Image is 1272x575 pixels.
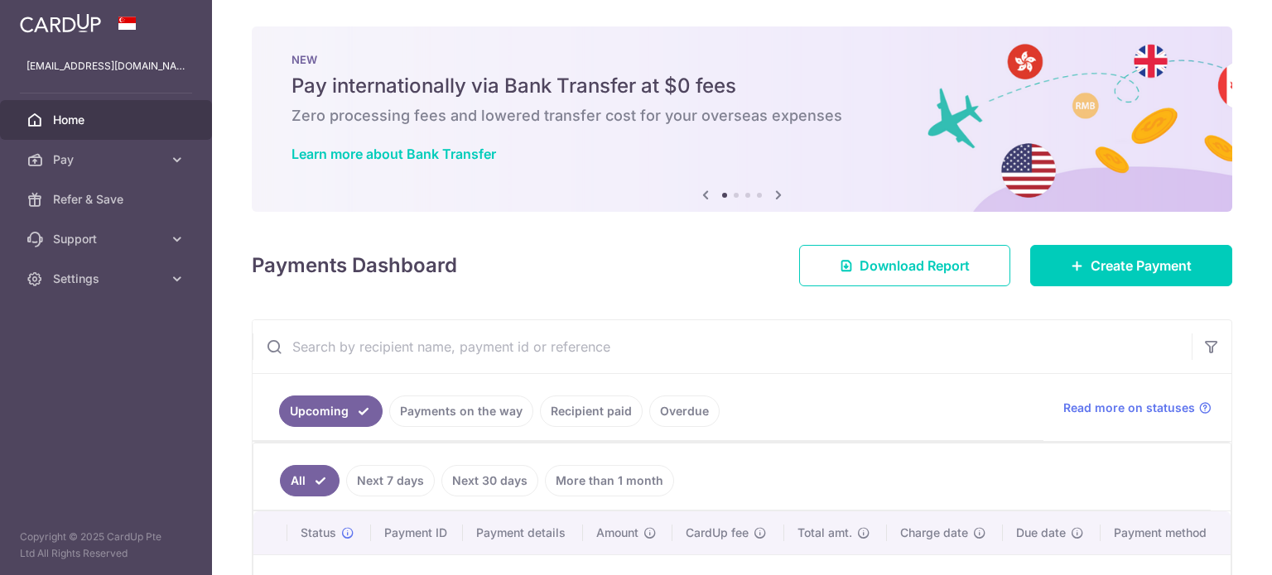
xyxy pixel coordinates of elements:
[53,112,162,128] span: Home
[26,58,185,74] p: [EMAIL_ADDRESS][DOMAIN_NAME]
[53,271,162,287] span: Settings
[371,511,464,554] th: Payment ID
[686,525,749,541] span: CardUp fee
[1063,400,1212,416] a: Read more on statuses
[53,191,162,208] span: Refer & Save
[649,395,720,427] a: Overdue
[252,26,1232,212] img: Bank transfer banner
[279,395,383,427] a: Upcoming
[346,465,435,496] a: Next 7 days
[291,53,1192,66] p: NEW
[441,465,538,496] a: Next 30 days
[53,151,162,168] span: Pay
[291,146,496,162] a: Learn more about Bank Transfer
[860,256,970,276] span: Download Report
[545,465,674,496] a: More than 1 month
[53,231,162,247] span: Support
[291,73,1192,99] h5: Pay internationally via Bank Transfer at $0 fees
[463,511,583,554] th: Payment details
[280,465,340,496] a: All
[1030,245,1232,286] a: Create Payment
[252,251,457,280] h4: Payments Dashboard
[291,106,1192,126] h6: Zero processing fees and lowered transfer cost for your overseas expenses
[301,525,336,541] span: Status
[253,320,1192,373] input: Search by recipient name, payment id or reference
[389,395,533,427] a: Payments on the way
[540,395,643,427] a: Recipient paid
[596,525,638,541] span: Amount
[797,525,852,541] span: Total amt.
[20,13,101,33] img: CardUp
[1016,525,1066,541] span: Due date
[799,245,1010,286] a: Download Report
[900,525,968,541] span: Charge date
[1063,400,1195,416] span: Read more on statuses
[1101,511,1231,554] th: Payment method
[1091,256,1192,276] span: Create Payment
[1166,525,1255,567] iframe: Opens a widget where you can find more information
